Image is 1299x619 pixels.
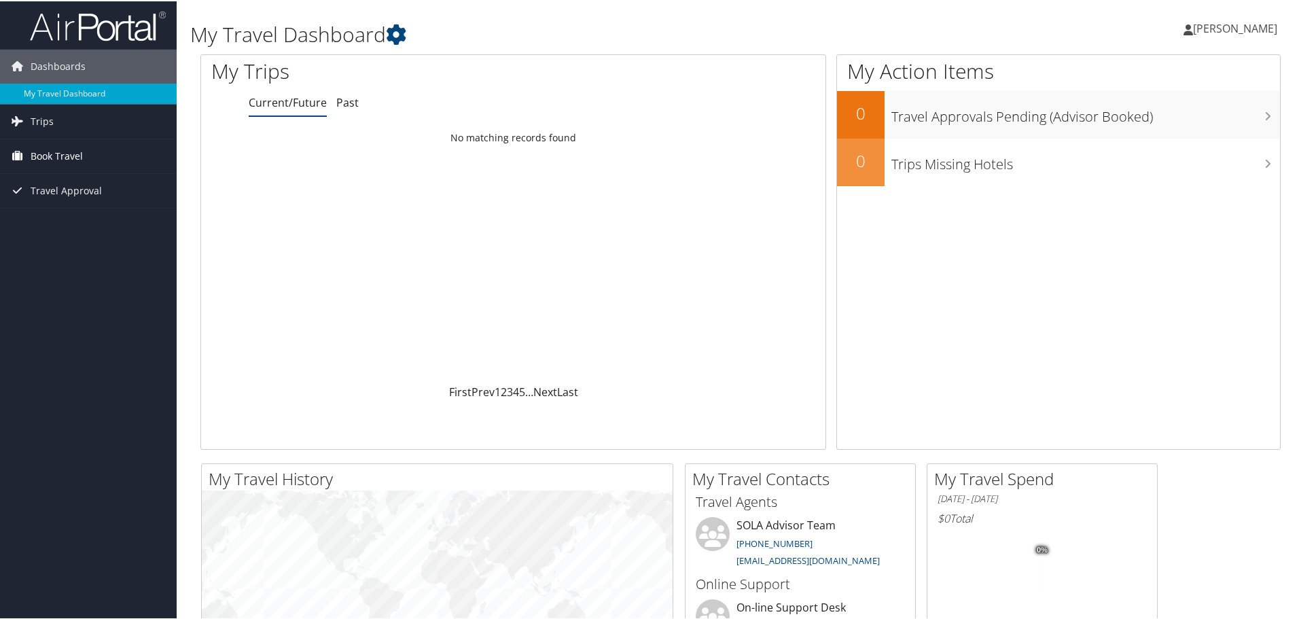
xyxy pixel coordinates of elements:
[249,94,327,109] a: Current/Future
[507,383,513,398] a: 3
[891,147,1280,173] h3: Trips Missing Hotels
[938,510,950,525] span: $0
[501,383,507,398] a: 2
[519,383,525,398] a: 5
[513,383,519,398] a: 4
[736,553,880,565] a: [EMAIL_ADDRESS][DOMAIN_NAME]
[525,383,533,398] span: …
[1037,545,1048,553] tspan: 0%
[837,101,885,124] h2: 0
[495,383,501,398] a: 1
[938,491,1147,504] h6: [DATE] - [DATE]
[689,516,912,571] li: SOLA Advisor Team
[1184,7,1291,48] a: [PERSON_NAME]
[30,9,166,41] img: airportal-logo.png
[449,383,471,398] a: First
[533,383,557,398] a: Next
[31,173,102,207] span: Travel Approval
[190,19,924,48] h1: My Travel Dashboard
[336,94,359,109] a: Past
[201,124,825,149] td: No matching records found
[31,103,54,137] span: Trips
[696,491,905,510] h3: Travel Agents
[692,466,915,489] h2: My Travel Contacts
[891,99,1280,125] h3: Travel Approvals Pending (Advisor Booked)
[837,148,885,171] h2: 0
[557,383,578,398] a: Last
[31,48,86,82] span: Dashboards
[471,383,495,398] a: Prev
[1193,20,1277,35] span: [PERSON_NAME]
[31,138,83,172] span: Book Travel
[211,56,555,84] h1: My Trips
[837,90,1280,137] a: 0Travel Approvals Pending (Advisor Booked)
[837,56,1280,84] h1: My Action Items
[736,536,813,548] a: [PHONE_NUMBER]
[696,573,905,593] h3: Online Support
[837,137,1280,185] a: 0Trips Missing Hotels
[938,510,1147,525] h6: Total
[209,466,673,489] h2: My Travel History
[934,466,1157,489] h2: My Travel Spend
